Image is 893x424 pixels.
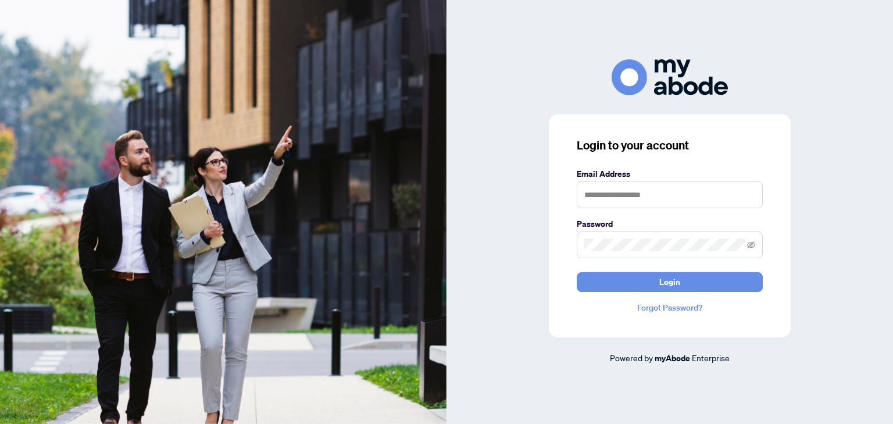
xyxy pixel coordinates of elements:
a: myAbode [655,352,690,365]
button: Login [577,272,763,292]
label: Password [577,218,763,230]
span: Login [659,273,680,291]
img: ma-logo [612,59,728,95]
label: Email Address [577,168,763,180]
h3: Login to your account [577,137,763,154]
span: Powered by [610,352,653,363]
a: Forgot Password? [577,301,763,314]
span: Enterprise [692,352,730,363]
span: eye-invisible [747,241,755,249]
